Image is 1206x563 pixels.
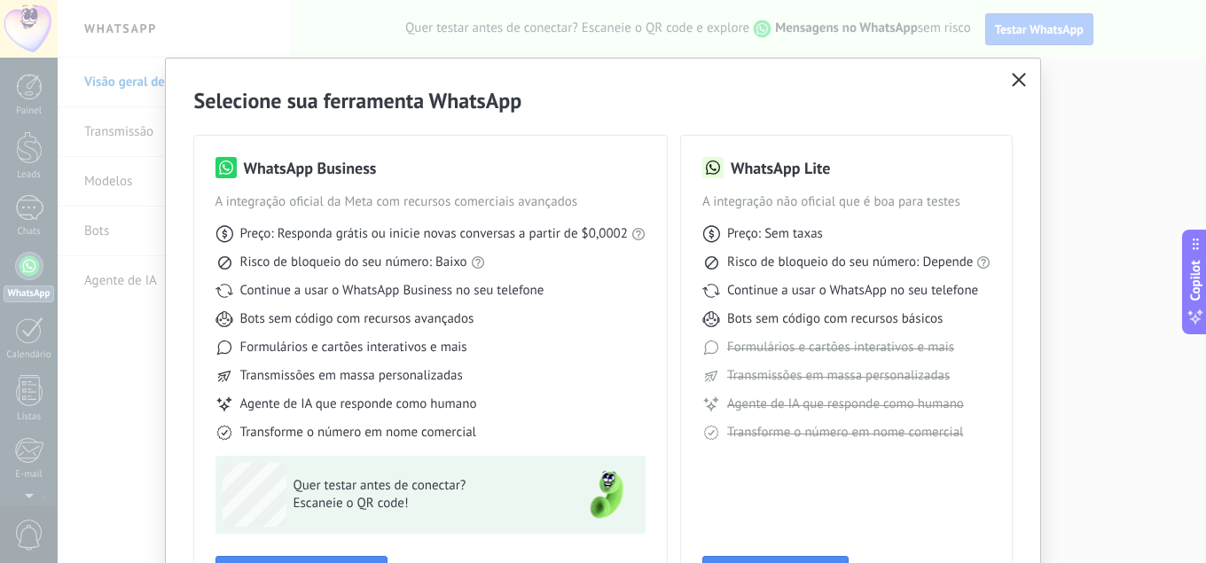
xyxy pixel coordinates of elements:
h3: WhatsApp Lite [731,157,830,179]
span: Risco de bloqueio do seu número: Baixo [240,254,467,271]
span: Escaneie o QR code! [294,495,552,512]
h2: Selecione sua ferramenta WhatsApp [194,87,1013,114]
span: Transmissões em massa personalizadas [727,367,950,385]
span: Bots sem código com recursos básicos [727,310,943,328]
span: Preço: Responda grátis ou inicie novas conversas a partir de $0,0002 [240,225,628,243]
span: Transforme o número em nome comercial [727,424,963,442]
img: green-phone.png [575,463,638,527]
span: Agente de IA que responde como humano [240,395,477,413]
span: Formulários e cartões interativos e mais [240,339,467,356]
span: Continue a usar o WhatsApp Business no seu telefone [240,282,544,300]
span: Bots sem código com recursos avançados [240,310,474,328]
span: A integração oficial da Meta com recursos comerciais avançados [215,193,646,211]
span: Agente de IA que responde como humano [727,395,964,413]
span: Transforme o número em nome comercial [240,424,476,442]
span: Continue a usar o WhatsApp no seu telefone [727,282,978,300]
span: Transmissões em massa personalizadas [240,367,463,385]
span: Copilot [1186,260,1204,301]
h3: WhatsApp Business [244,157,377,179]
span: Quer testar antes de conectar? [294,477,552,495]
span: A integração não oficial que é boa para testes [702,193,991,211]
span: Preço: Sem taxas [727,225,823,243]
span: Formulários e cartões interativos e mais [727,339,954,356]
span: Risco de bloqueio do seu número: Depende [727,254,974,271]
